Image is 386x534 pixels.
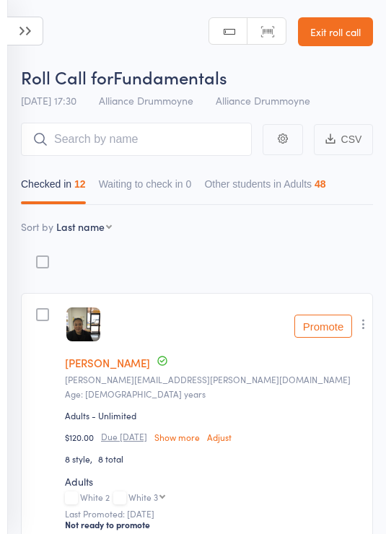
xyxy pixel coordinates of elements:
small: Last Promoted: [DATE] [65,509,363,519]
span: 8 total [98,452,123,465]
button: Waiting to check in0 [99,171,192,204]
input: Search by name [21,123,252,156]
div: 0 [186,178,192,190]
div: White 2 [65,492,363,504]
span: Alliance Drummoyne [216,93,310,108]
span: 8 style [65,452,98,465]
a: [PERSON_NAME] [65,355,150,370]
div: Adults - Unlimited [65,409,136,421]
img: image1740445226.png [66,307,100,341]
label: Sort by [21,219,53,234]
a: Exit roll call [298,17,373,46]
div: $120.00 [65,431,363,443]
span: Alliance Drummoyne [99,93,193,108]
button: CSV [314,124,373,155]
a: Show more [154,432,200,442]
span: [DATE] 17:30 [21,93,76,108]
button: Promote [294,315,352,338]
div: White 3 [128,492,158,502]
button: Other students in Adults48 [204,171,325,204]
button: Checked in12 [21,171,86,204]
div: Not ready to promote [65,519,363,530]
a: Adjust [207,432,232,442]
span: Roll Call for [21,65,113,89]
span: Age: [DEMOGRAPHIC_DATA] years [65,388,206,400]
div: Last name [56,219,105,234]
span: Fundamentals [113,65,227,89]
small: vanessa.aniag@gmail.com [65,375,363,385]
div: 12 [74,178,86,190]
div: Adults [65,474,363,489]
small: Due [DATE] [101,432,147,442]
div: 48 [315,178,326,190]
